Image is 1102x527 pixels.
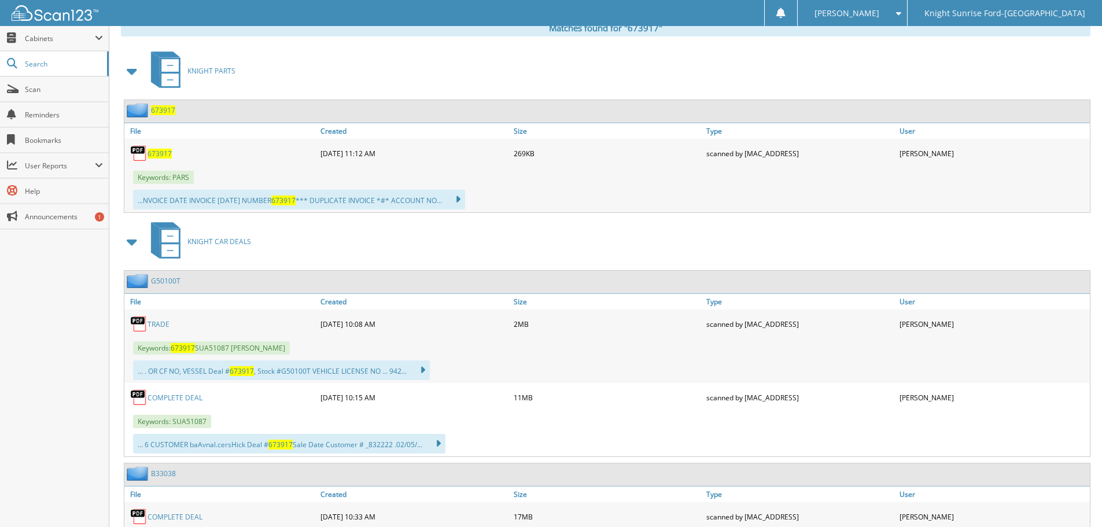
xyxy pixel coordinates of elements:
[127,103,151,117] img: folder2.png
[127,274,151,288] img: folder2.png
[25,135,103,145] span: Bookmarks
[271,196,296,205] span: 673917
[133,434,445,454] div: ... 6 CUSTOMER baAvnal.cersHick Deal # Sale Date Customer # _832222 .02/05/...
[703,142,897,165] div: scanned by [MAC_ADDRESS]
[130,389,148,406] img: PDF.png
[897,123,1090,139] a: User
[133,190,465,209] div: ...NVOICE DATE INVOICE [DATE] NUMBER *** DUPLICATE INVOICE *#* ACCOUNT NO...
[511,312,704,336] div: 2MB
[318,294,511,309] a: Created
[814,10,879,17] span: [PERSON_NAME]
[148,149,172,159] a: 673917
[124,487,318,502] a: File
[897,142,1090,165] div: [PERSON_NAME]
[187,66,235,76] span: KNIGHT PARTS
[12,5,98,21] img: scan123-logo-white.svg
[897,487,1090,502] a: User
[25,84,103,94] span: Scan
[924,10,1085,17] span: Knight Sunrise Ford-[GEOGRAPHIC_DATA]
[124,123,318,139] a: File
[25,34,95,43] span: Cabinets
[897,294,1090,309] a: User
[130,508,148,525] img: PDF.png
[511,386,704,409] div: 11MB
[703,386,897,409] div: scanned by [MAC_ADDRESS]
[151,105,175,115] a: 673917
[133,341,290,355] span: Keywords: SUA51087 [PERSON_NAME]
[130,315,148,333] img: PDF.png
[133,171,194,184] span: Keywords: PARS
[144,48,235,94] a: KNIGHT PARTS
[144,219,251,264] a: KNIGHT CAR DEALS
[25,186,103,196] span: Help
[171,343,195,353] span: 673917
[148,319,169,329] a: TRADE
[25,161,95,171] span: User Reports
[25,212,103,222] span: Announcements
[897,386,1090,409] div: [PERSON_NAME]
[25,110,103,120] span: Reminders
[897,312,1090,336] div: [PERSON_NAME]
[703,487,897,502] a: Type
[124,294,318,309] a: File
[187,237,251,246] span: KNIGHT CAR DEALS
[703,312,897,336] div: scanned by [MAC_ADDRESS]
[703,123,897,139] a: Type
[130,145,148,162] img: PDF.png
[318,386,511,409] div: [DATE] 10:15 AM
[268,440,293,449] span: 673917
[703,294,897,309] a: Type
[230,366,254,376] span: 673917
[511,294,704,309] a: Size
[151,276,180,286] a: G50100T
[121,19,1090,36] div: Matches found for "673917"
[127,466,151,481] img: folder2.png
[133,415,211,428] span: Keywords: SUA51087
[318,312,511,336] div: [DATE] 10:08 AM
[148,393,202,403] a: COMPLETE DEAL
[318,123,511,139] a: Created
[25,59,101,69] span: Search
[318,142,511,165] div: [DATE] 11:12 AM
[511,142,704,165] div: 269KB
[148,512,202,522] a: COMPLETE DEAL
[95,212,104,222] div: 1
[511,123,704,139] a: Size
[511,487,704,502] a: Size
[318,487,511,502] a: Created
[133,360,430,380] div: ... . OR CF NO, VESSEL Deal # , Stock #G50100T VEHICLE LICENSE NO ... 942...
[151,469,176,478] a: B33038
